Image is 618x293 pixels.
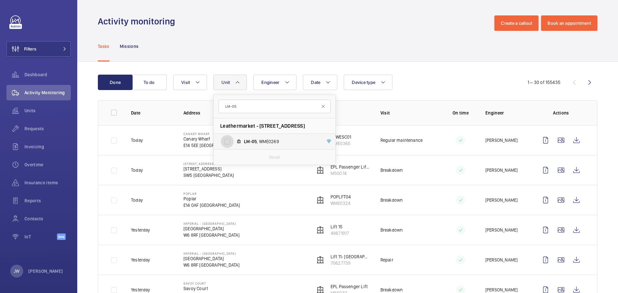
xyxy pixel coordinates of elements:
[183,132,240,136] p: Canary Wharf
[261,80,279,85] span: Engineer
[380,257,393,263] p: Repair
[303,75,337,90] button: Date
[131,197,143,203] p: Today
[344,75,392,90] button: Device type
[131,287,150,293] p: Yesterday
[269,154,280,160] p: Reset
[183,232,239,238] p: W6 8RF [GEOGRAPHIC_DATA]
[24,197,71,204] span: Reports
[183,196,240,202] p: Poplar
[183,225,239,232] p: [GEOGRAPHIC_DATA]
[183,202,240,208] p: E14 0AF [GEOGRAPHIC_DATA]
[528,79,560,86] div: 1 – 30 of 155435
[131,167,143,173] p: Today
[183,255,239,262] p: [GEOGRAPHIC_DATA]
[183,222,239,225] p: Imperial - [GEOGRAPHIC_DATA]
[380,287,403,293] p: Breakdown
[219,100,331,113] input: Search by unit or address
[173,75,207,90] button: Visit
[485,257,518,263] p: [PERSON_NAME]
[331,134,351,140] p: CAWESC01
[24,179,71,186] span: Insurance items
[183,285,233,292] p: Savoy Court
[494,15,538,31] button: Create a callout
[244,138,319,145] span: , WME0269
[183,281,233,285] p: Savoy Court
[98,75,133,90] button: Done
[183,162,234,166] p: [STREET_ADDRESS]
[98,15,179,27] h1: Activity monitoring
[485,197,518,203] p: [PERSON_NAME]
[183,142,240,149] p: E14 5EE [GEOGRAPHIC_DATA]
[24,161,71,168] span: Overtime
[485,167,518,173] p: [PERSON_NAME]
[316,196,324,204] img: elevator.svg
[6,41,71,57] button: Filters
[316,226,324,234] img: elevator.svg
[541,15,597,31] button: Book an appointment
[485,110,528,116] p: Engineer
[131,257,150,263] p: Yesterday
[331,283,368,290] p: EPL Passenger Lift
[331,194,351,200] p: POPLFT04
[14,268,19,274] p: JW
[331,260,370,266] p: 70627739
[183,136,240,142] p: Canary Wharf
[485,287,518,293] p: [PERSON_NAME]
[131,110,173,116] p: Date
[120,43,139,50] p: Missions
[183,252,239,255] p: Imperial - [GEOGRAPHIC_DATA]
[331,253,370,260] p: Lift 11- [GEOGRAPHIC_DATA] Block (Passenger)
[380,137,423,143] p: Regular maintenance
[24,125,71,132] span: Requests
[183,192,240,196] p: Poplar
[24,46,36,52] span: Filters
[24,89,71,96] span: Activity Monitoring
[183,172,234,179] p: SW5 [GEOGRAPHIC_DATA]
[485,227,518,233] p: [PERSON_NAME]
[316,256,324,264] img: elevator.svg
[380,197,403,203] p: Breakdown
[181,80,190,85] span: Visit
[28,268,63,274] p: [PERSON_NAME]
[485,137,518,143] p: [PERSON_NAME]
[183,262,239,268] p: W6 8RF [GEOGRAPHIC_DATA]
[331,230,349,236] p: 48671917
[311,80,320,85] span: Date
[331,170,370,177] p: M50074
[380,110,436,116] p: Visit
[131,227,150,233] p: Yesterday
[446,110,475,116] p: On time
[98,43,109,50] p: Tasks
[380,227,403,233] p: Breakdown
[331,224,349,230] p: Lift 15
[331,200,351,206] p: WME0324
[331,140,351,147] p: WME0365
[131,137,143,143] p: Today
[24,233,57,240] span: IoT
[24,71,71,78] span: Dashboard
[24,107,71,114] span: Units
[183,166,234,172] p: [STREET_ADDRESS]
[24,215,71,222] span: Contacts
[221,80,230,85] span: Unit
[244,139,257,144] span: LM-05
[57,233,66,240] span: Beta
[253,75,296,90] button: Engineer
[380,167,403,173] p: Breakdown
[220,123,305,129] span: Leathermarket - [STREET_ADDRESS]
[24,143,71,150] span: Invoicing
[538,110,584,116] p: Actions
[331,164,370,170] p: EPL Passenger Lift Flats 1-24
[315,110,370,116] p: Unit
[132,75,167,90] button: To do
[316,166,324,174] img: elevator.svg
[183,110,304,116] p: Address
[213,75,247,90] button: Unit
[352,80,375,85] span: Device type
